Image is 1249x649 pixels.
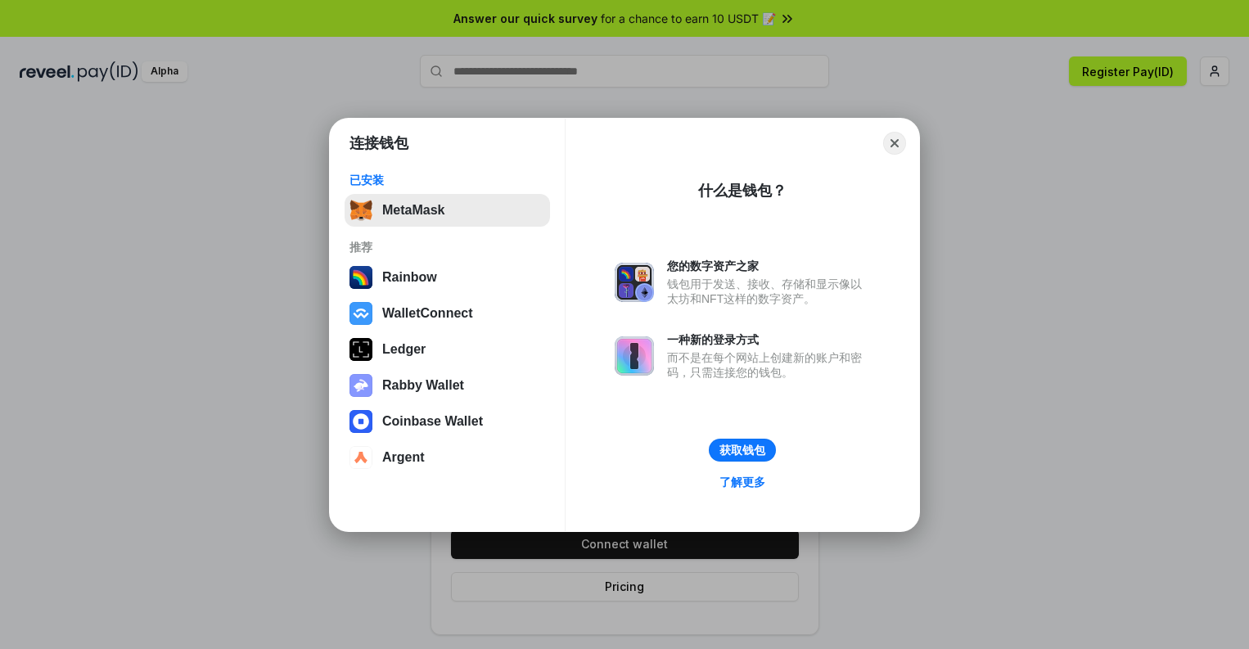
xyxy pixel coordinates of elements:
img: svg+xml,%3Csvg%20xmlns%3D%22http%3A%2F%2Fwww.w3.org%2F2000%2Fsvg%22%20fill%3D%22none%22%20viewBox... [349,374,372,397]
img: svg+xml,%3Csvg%20width%3D%2228%22%20height%3D%2228%22%20viewBox%3D%220%200%2028%2028%22%20fill%3D... [349,446,372,469]
div: Coinbase Wallet [382,414,483,429]
div: Argent [382,450,425,465]
img: svg+xml,%3Csvg%20width%3D%22120%22%20height%3D%22120%22%20viewBox%3D%220%200%20120%20120%22%20fil... [349,266,372,289]
button: Ledger [345,333,550,366]
div: 什么是钱包？ [698,181,787,201]
div: 钱包用于发送、接收、存储和显示像以太坊和NFT这样的数字资产。 [667,277,870,306]
button: WalletConnect [345,297,550,330]
h1: 连接钱包 [349,133,408,153]
button: Coinbase Wallet [345,405,550,438]
a: 了解更多 [710,471,775,493]
img: svg+xml,%3Csvg%20width%3D%2228%22%20height%3D%2228%22%20viewBox%3D%220%200%2028%2028%22%20fill%3D... [349,410,372,433]
div: 推荐 [349,240,545,255]
button: Rabby Wallet [345,369,550,402]
img: svg+xml,%3Csvg%20fill%3D%22none%22%20height%3D%2233%22%20viewBox%3D%220%200%2035%2033%22%20width%... [349,199,372,222]
button: Argent [345,441,550,474]
button: 获取钱包 [709,439,776,462]
div: 了解更多 [719,475,765,489]
div: MetaMask [382,203,444,218]
div: 获取钱包 [719,443,765,457]
div: 一种新的登录方式 [667,332,870,347]
div: Ledger [382,342,426,357]
div: Rabby Wallet [382,378,464,393]
img: svg+xml,%3Csvg%20xmlns%3D%22http%3A%2F%2Fwww.w3.org%2F2000%2Fsvg%22%20width%3D%2228%22%20height%3... [349,338,372,361]
button: MetaMask [345,194,550,227]
img: svg+xml,%3Csvg%20xmlns%3D%22http%3A%2F%2Fwww.w3.org%2F2000%2Fsvg%22%20fill%3D%22none%22%20viewBox... [615,263,654,302]
button: Close [883,132,906,155]
img: svg+xml,%3Csvg%20width%3D%2228%22%20height%3D%2228%22%20viewBox%3D%220%200%2028%2028%22%20fill%3D... [349,302,372,325]
div: 而不是在每个网站上创建新的账户和密码，只需连接您的钱包。 [667,350,870,380]
div: 您的数字资产之家 [667,259,870,273]
div: Rainbow [382,270,437,285]
div: 已安装 [349,173,545,187]
div: WalletConnect [382,306,473,321]
img: svg+xml,%3Csvg%20xmlns%3D%22http%3A%2F%2Fwww.w3.org%2F2000%2Fsvg%22%20fill%3D%22none%22%20viewBox... [615,336,654,376]
button: Rainbow [345,261,550,294]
